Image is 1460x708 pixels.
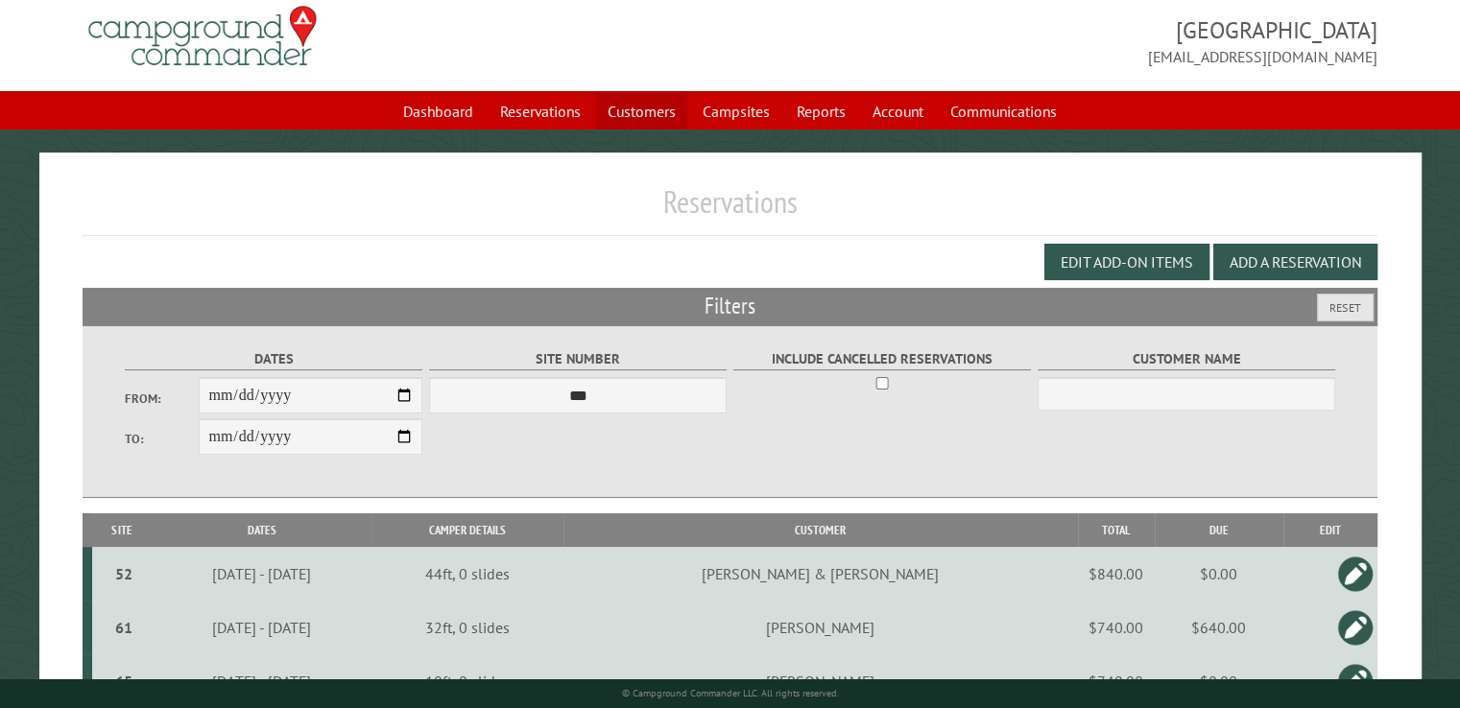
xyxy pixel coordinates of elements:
label: Include Cancelled Reservations [733,348,1032,370]
div: [DATE] - [DATE] [155,564,369,583]
td: 10ft, 0 slides [371,654,563,708]
th: Edit [1283,513,1377,547]
td: [PERSON_NAME] [563,601,1078,654]
a: Communications [939,93,1068,130]
small: © Campground Commander LLC. All rights reserved. [622,687,839,699]
button: Reset [1317,294,1374,321]
span: [GEOGRAPHIC_DATA] [EMAIL_ADDRESS][DOMAIN_NAME] [730,14,1377,68]
button: Edit Add-on Items [1044,244,1209,280]
td: 44ft, 0 slides [371,547,563,601]
td: $840.00 [1078,547,1155,601]
th: Dates [152,513,371,547]
th: Camper Details [371,513,563,547]
h1: Reservations [83,183,1377,236]
a: Account [861,93,935,130]
div: 61 [100,618,149,637]
td: [PERSON_NAME] [563,654,1078,708]
td: [PERSON_NAME] & [PERSON_NAME] [563,547,1078,601]
div: [DATE] - [DATE] [155,672,369,691]
div: 65 [100,672,149,691]
td: $640.00 [1155,601,1283,654]
div: [DATE] - [DATE] [155,618,369,637]
label: To: [125,430,200,448]
a: Campsites [691,93,781,130]
div: 52 [100,564,149,583]
label: Dates [125,348,423,370]
label: Site Number [429,348,728,370]
th: Total [1078,513,1155,547]
td: 32ft, 0 slides [371,601,563,654]
td: $740.00 [1078,654,1155,708]
td: $740.00 [1078,601,1155,654]
a: Reports [785,93,857,130]
a: Dashboard [392,93,485,130]
h2: Filters [83,288,1377,324]
th: Customer [563,513,1078,547]
a: Customers [596,93,687,130]
th: Site [92,513,152,547]
label: From: [125,389,200,408]
td: $0.00 [1155,547,1283,601]
button: Add a Reservation [1213,244,1377,280]
td: $0.00 [1155,654,1283,708]
label: Customer Name [1038,348,1336,370]
th: Due [1155,513,1283,547]
a: Reservations [489,93,592,130]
